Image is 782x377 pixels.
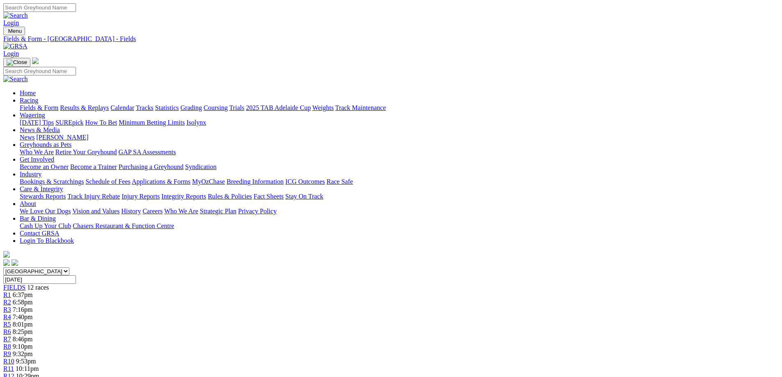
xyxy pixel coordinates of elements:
[312,104,334,111] a: Weights
[85,119,117,126] a: How To Bet
[229,104,244,111] a: Trials
[20,193,779,200] div: Care & Integrity
[121,208,141,215] a: History
[20,222,779,230] div: Bar & Dining
[20,208,71,215] a: We Love Our Dogs
[20,193,66,200] a: Stewards Reports
[20,178,779,185] div: Industry
[3,299,11,306] a: R2
[13,336,33,343] span: 8:46pm
[20,222,71,229] a: Cash Up Your Club
[20,134,779,141] div: News & Media
[119,149,176,155] a: GAP SA Assessments
[254,193,284,200] a: Fact Sheets
[3,50,19,57] a: Login
[3,284,25,291] span: FIELDS
[119,163,183,170] a: Purchasing a Greyhound
[20,104,58,111] a: Fields & Form
[142,208,163,215] a: Careers
[70,163,117,170] a: Become a Trainer
[204,104,228,111] a: Coursing
[16,365,39,372] span: 10:11pm
[3,306,11,313] a: R3
[20,97,38,104] a: Racing
[67,193,120,200] a: Track Injury Rebate
[13,350,33,357] span: 9:32pm
[285,178,325,185] a: ICG Outcomes
[326,178,353,185] a: Race Safe
[20,208,779,215] div: About
[155,104,179,111] a: Statistics
[55,119,83,126] a: SUREpick
[110,104,134,111] a: Calendar
[8,28,22,34] span: Menu
[3,328,11,335] a: R6
[3,251,10,258] img: logo-grsa-white.png
[3,291,11,298] a: R1
[186,119,206,126] a: Isolynx
[20,112,45,119] a: Wagering
[13,328,33,335] span: 8:25pm
[27,284,49,291] span: 12 races
[13,306,33,313] span: 7:16pm
[20,156,54,163] a: Get Involved
[3,350,11,357] a: R9
[136,104,154,111] a: Tracks
[3,35,779,43] a: Fields & Form - [GEOGRAPHIC_DATA] - Fields
[3,27,25,35] button: Toggle navigation
[20,230,59,237] a: Contact GRSA
[122,193,160,200] a: Injury Reports
[119,119,185,126] a: Minimum Betting Limits
[132,178,190,185] a: Applications & Forms
[3,365,14,372] a: R11
[20,141,71,148] a: Greyhounds as Pets
[3,358,14,365] span: R10
[13,321,33,328] span: 8:01pm
[20,126,60,133] a: News & Media
[20,215,56,222] a: Bar & Dining
[20,237,74,244] a: Login To Blackbook
[55,149,117,155] a: Retire Your Greyhound
[200,208,236,215] a: Strategic Plan
[3,43,28,50] img: GRSA
[3,19,19,26] a: Login
[20,171,41,178] a: Industry
[36,134,88,141] a: [PERSON_NAME]
[185,163,216,170] a: Syndication
[192,178,225,185] a: MyOzChase
[3,336,11,343] a: R7
[164,208,198,215] a: Who We Are
[20,163,69,170] a: Become an Owner
[13,291,33,298] span: 6:37pm
[3,313,11,320] a: R4
[3,275,76,284] input: Select date
[3,75,28,83] img: Search
[3,343,11,350] span: R8
[335,104,386,111] a: Track Maintenance
[20,119,779,126] div: Wagering
[20,185,63,192] a: Care & Integrity
[20,149,779,156] div: Greyhounds as Pets
[246,104,311,111] a: 2025 TAB Adelaide Cup
[20,119,54,126] a: [DATE] Tips
[7,59,27,66] img: Close
[20,104,779,112] div: Racing
[72,208,119,215] a: Vision and Values
[3,58,30,67] button: Toggle navigation
[3,259,10,266] img: facebook.svg
[20,149,54,155] a: Who We Are
[20,89,36,96] a: Home
[3,321,11,328] a: R5
[227,178,284,185] a: Breeding Information
[11,259,18,266] img: twitter.svg
[20,163,779,171] div: Get Involved
[13,343,33,350] span: 9:10pm
[73,222,174,229] a: Chasers Restaurant & Function Centre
